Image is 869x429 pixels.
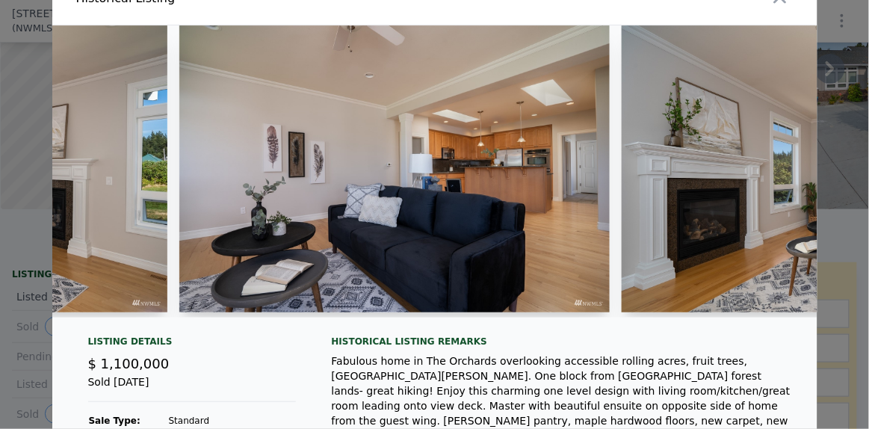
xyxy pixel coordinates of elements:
div: Sold [DATE] [88,374,296,402]
img: Property Img [179,25,610,312]
div: Listing Details [88,336,296,354]
td: Standard [168,414,296,428]
div: Historical Listing remarks [332,336,794,348]
strong: Sale Type: [89,416,140,426]
span: $ 1,100,000 [88,356,170,371]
